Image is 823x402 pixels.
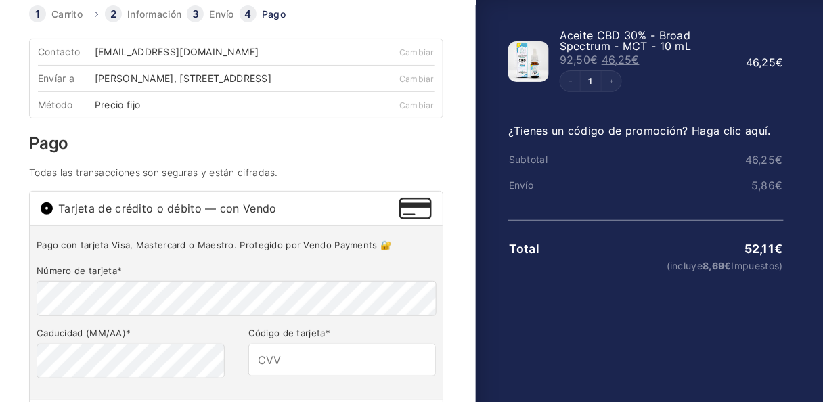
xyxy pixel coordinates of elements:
[399,47,435,58] a: Cambiar
[399,198,432,219] img: Tarjeta de crédito o débito — con Vendo
[751,179,783,192] bdi: 5,86
[508,242,600,256] th: Total
[399,100,435,110] a: Cambiar
[745,153,783,166] bdi: 46,25
[58,203,399,214] span: Tarjeta de crédito o débito — con Vendo
[591,53,598,66] span: €
[632,53,640,66] span: €
[38,47,95,57] div: Contacto
[248,328,436,339] label: Código de tarjeta
[37,240,436,251] p: Pago con tarjeta Visa, Mastercard o Maestro. Protegido por Vendo Payments 🔐
[38,74,95,83] div: Envíar a
[508,124,771,137] a: ¿Tienes un código de promoción? Haga clic aquí.
[95,74,281,83] div: [PERSON_NAME], [STREET_ADDRESS]
[776,55,784,69] span: €
[51,9,83,19] a: Carrito
[29,135,443,152] h3: Pago
[127,9,181,19] a: Información
[725,260,732,271] span: €
[248,344,436,376] input: CVV
[776,179,783,192] span: €
[209,9,234,19] a: Envío
[601,71,621,91] button: Increment
[95,47,268,57] div: [EMAIL_ADDRESS][DOMAIN_NAME]
[776,153,783,166] span: €
[744,242,783,256] bdi: 52,11
[508,180,600,191] th: Envío
[508,154,600,165] th: Subtotal
[38,100,95,110] div: Método
[37,265,436,277] label: Número de tarjeta
[37,328,224,339] label: Caducidad (MM/AA)
[399,74,435,84] a: Cambiar
[560,53,598,66] bdi: 92,50
[601,261,783,271] small: (incluye Impuestos)
[560,28,692,53] span: Aceite CBD 30% - Broad Spectrum - MCT - 10 mL
[560,71,581,91] button: Decrement
[262,9,286,19] a: Pago
[581,77,601,85] a: Edit
[703,260,732,271] span: 8,69
[746,55,784,69] bdi: 46,25
[95,100,150,110] div: Precio fijo
[29,168,443,177] h4: Todas las transacciones son seguras y están cifradas.
[602,53,640,66] bdi: 46,25
[775,242,783,256] span: €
